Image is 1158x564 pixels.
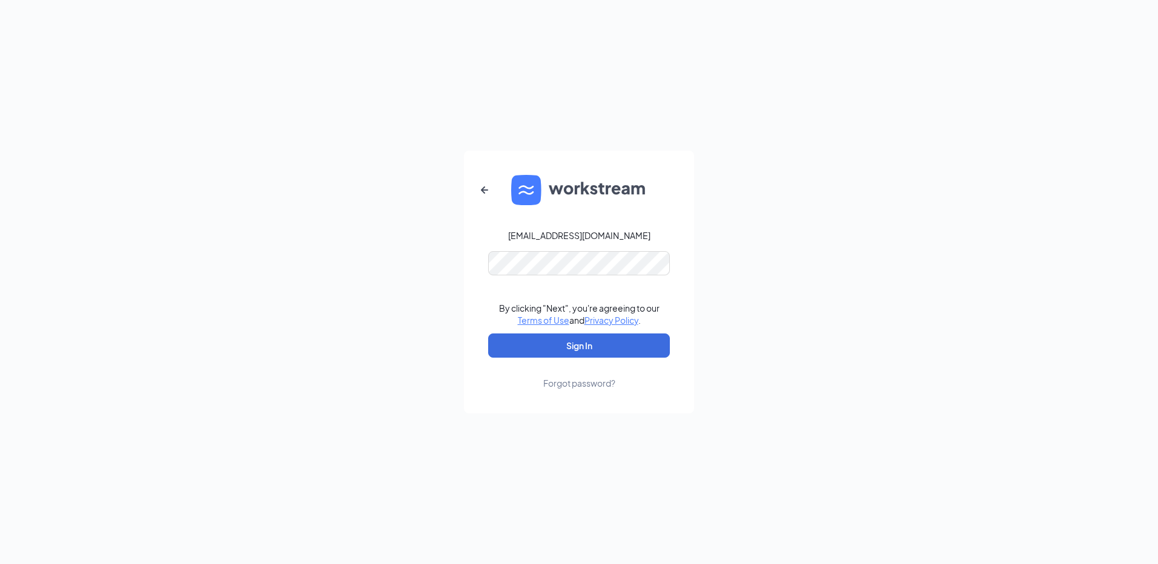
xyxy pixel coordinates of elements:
[518,315,569,326] a: Terms of Use
[543,358,615,389] a: Forgot password?
[470,175,499,205] button: ArrowLeftNew
[488,333,670,358] button: Sign In
[477,183,492,197] svg: ArrowLeftNew
[511,175,647,205] img: WS logo and Workstream text
[499,302,660,326] div: By clicking "Next", you're agreeing to our and .
[584,315,638,326] a: Privacy Policy
[543,377,615,389] div: Forgot password?
[508,229,650,241] div: [EMAIL_ADDRESS][DOMAIN_NAME]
